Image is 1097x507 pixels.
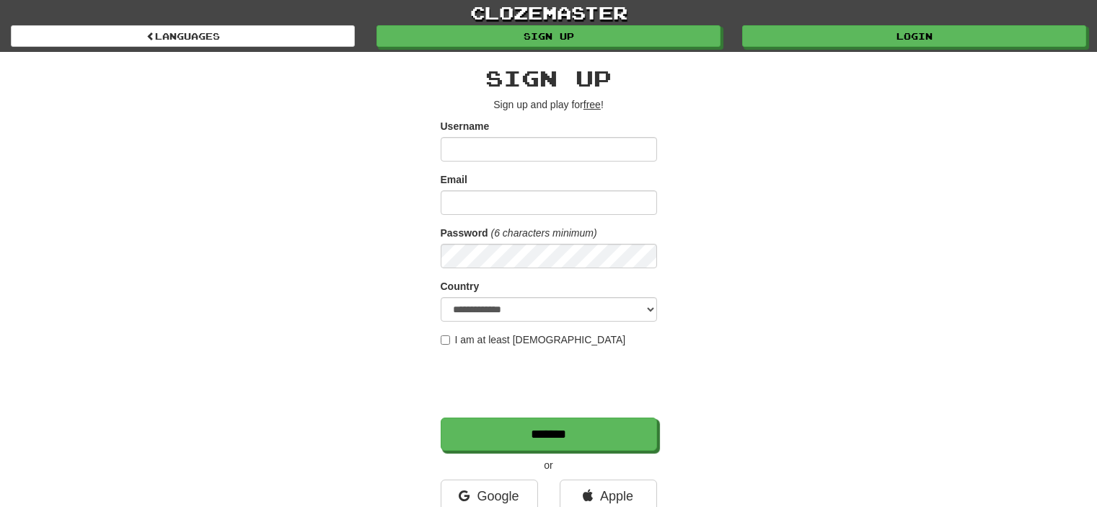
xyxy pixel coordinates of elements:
[441,335,450,345] input: I am at least [DEMOGRAPHIC_DATA]
[376,25,721,47] a: Sign up
[491,227,597,239] em: (6 characters minimum)
[441,354,660,410] iframe: reCAPTCHA
[11,25,355,47] a: Languages
[441,119,490,133] label: Username
[441,332,626,347] label: I am at least [DEMOGRAPHIC_DATA]
[583,99,601,110] u: free
[441,279,480,294] label: Country
[441,458,657,472] p: or
[742,25,1086,47] a: Login
[441,66,657,90] h2: Sign up
[441,172,467,187] label: Email
[441,97,657,112] p: Sign up and play for !
[441,226,488,240] label: Password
